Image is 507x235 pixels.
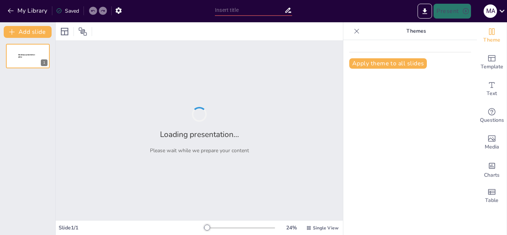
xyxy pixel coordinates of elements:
span: Theme [483,36,500,44]
div: Saved [56,7,79,14]
div: Add images, graphics, shapes or video [477,129,507,156]
button: Apply theme to all slides [349,58,427,69]
div: Add ready made slides [477,49,507,76]
div: 1 [41,59,48,66]
span: Template [481,63,503,71]
p: Themes [363,22,470,40]
div: 1 [6,44,50,68]
div: Layout [59,26,71,37]
span: Table [485,196,498,205]
span: Questions [480,116,504,124]
div: Add text boxes [477,76,507,102]
div: Add charts and graphs [477,156,507,183]
p: Please wait while we prepare your content [150,147,249,154]
span: Position [78,27,87,36]
button: Add slide [4,26,52,38]
input: Insert title [215,5,284,16]
span: Text [487,89,497,98]
div: M A [484,4,497,18]
div: Change the overall theme [477,22,507,49]
span: Sendsteps presentation editor [18,54,35,58]
span: Charts [484,171,500,179]
h2: Loading presentation... [160,129,239,140]
button: Present [434,4,471,19]
div: Slide 1 / 1 [59,224,204,231]
button: M A [484,4,497,19]
div: 24 % [282,224,300,231]
button: My Library [6,5,50,17]
span: Single View [313,225,338,231]
div: Add a table [477,183,507,209]
button: Export to PowerPoint [418,4,432,19]
span: Media [485,143,499,151]
div: Get real-time input from your audience [477,102,507,129]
